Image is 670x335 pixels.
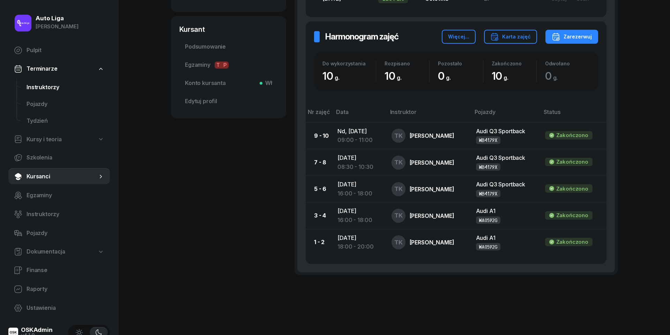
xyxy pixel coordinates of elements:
div: [PERSON_NAME] [410,133,454,138]
span: TK [394,213,403,219]
span: 10 [385,70,405,82]
div: Auto Liga [36,15,79,21]
div: Zakończono [556,157,588,166]
h2: Harmonogram zajęć [325,31,399,42]
span: TK [394,133,403,139]
span: Egzaminy [27,191,104,200]
div: Kursant [179,24,278,34]
div: Audi A1 [476,207,534,216]
span: Raporty [27,285,104,294]
span: P [222,62,229,69]
span: Podsumowanie [185,42,272,51]
span: Instruktorzy [27,83,104,92]
div: Zarezerwuj [552,33,592,41]
div: Audi A1 [476,234,534,243]
small: g. [504,74,508,81]
a: Pojazdy [8,225,110,242]
div: Do wykorzystania [322,60,376,66]
div: Zakończono [556,131,588,140]
span: Kursy i teoria [27,135,62,144]
td: [DATE] [332,149,386,176]
div: 08:30 - 10:30 [337,163,380,172]
th: Nr zajęć [306,107,332,122]
span: 10 [492,70,512,82]
div: Zakończono [556,237,588,247]
td: Nd, [DATE] [332,122,386,149]
td: 9 - 10 [306,122,332,149]
a: Tydzień [21,113,110,129]
div: Zakończono [556,211,588,220]
a: Podsumowanie [179,38,278,55]
a: Pulpit [8,42,110,59]
div: 18:00 - 20:00 [337,242,380,251]
div: Rozpisano [385,60,429,66]
span: Instruktorzy [27,210,104,219]
span: Dokumentacja [27,247,65,256]
div: Audi Q3 Sportback [476,180,534,189]
a: Terminarze [8,61,110,77]
div: 16:00 - 18:00 [337,216,380,225]
td: [DATE] [332,202,386,229]
td: 7 - 8 [306,149,332,176]
a: Instruktorzy [8,206,110,223]
small: g. [397,74,402,81]
td: 3 - 4 [306,202,332,229]
span: 10 [322,70,343,82]
small: g. [335,74,340,81]
div: 09:00 - 11:00 [337,136,380,145]
small: g. [553,74,558,81]
th: Instruktor [386,107,470,122]
span: Egzaminy [185,60,272,70]
div: Więcej... [448,33,469,41]
a: Finanse [8,262,110,279]
div: Odwołano [545,60,590,66]
div: WA0592G [479,244,498,250]
div: WA0592G [479,217,498,223]
a: Szkolenia [8,149,110,166]
span: Szkolenia [27,153,104,162]
div: 0 [438,70,483,83]
a: Konto kursantaWł [179,75,278,92]
span: Kursanci [27,172,97,181]
span: TK [394,186,403,192]
div: WB4179X [479,164,498,170]
button: Karta zajęć [484,30,537,44]
div: Karta zajęć [490,33,531,41]
a: Dokumentacja [8,244,110,260]
span: Pojazdy [27,100,104,109]
div: OSKAdmin [21,327,53,333]
th: Status [539,107,606,122]
span: Terminarze [27,64,57,73]
div: WB4179X [479,137,498,143]
span: Edytuj profil [185,97,272,106]
span: T [215,62,222,69]
div: [PERSON_NAME] [410,240,454,245]
span: Tydzień [27,116,104,126]
div: [PERSON_NAME] [36,22,79,31]
span: TK [394,240,403,245]
span: Pojazdy [27,229,104,238]
td: [DATE] [332,176,386,202]
div: WB4179X [479,191,498,197]
span: Finanse [27,266,104,275]
div: [PERSON_NAME] [410,186,454,192]
th: Pojazdy [470,107,539,122]
td: 1 - 2 [306,229,332,256]
span: Ustawienia [27,304,104,313]
div: Pozostało [438,60,483,66]
span: 0 [545,70,561,82]
button: Zarezerwuj [545,30,598,44]
div: Audi Q3 Sportback [476,127,534,136]
a: Raporty [8,281,110,298]
a: Kursanci [8,168,110,185]
div: Zakończono [492,60,536,66]
span: Pulpit [27,46,104,55]
a: Pojazdy [21,96,110,113]
div: [PERSON_NAME] [410,213,454,219]
div: [PERSON_NAME] [410,160,454,165]
a: Instruktorzy [21,79,110,96]
td: [DATE] [332,229,386,256]
div: Zakończono [556,184,588,193]
a: EgzaminyTP [179,57,278,73]
th: Data [332,107,386,122]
